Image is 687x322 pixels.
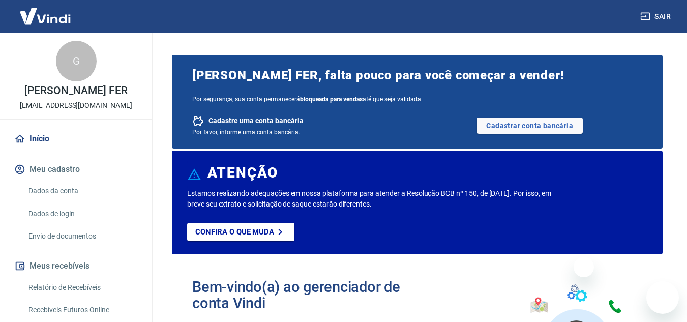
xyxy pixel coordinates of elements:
span: Cadastre uma conta bancária [208,116,304,126]
a: Relatório de Recebíveis [24,277,140,298]
a: Dados da conta [24,181,140,201]
button: Meus recebíveis [12,255,140,277]
a: Cadastrar conta bancária [477,118,583,134]
button: Meu cadastro [12,158,140,181]
div: G [56,41,97,81]
p: [EMAIL_ADDRESS][DOMAIN_NAME] [20,100,132,111]
a: Dados de login [24,203,140,224]
button: Sair [638,7,675,26]
a: Recebíveis Futuros Online [24,300,140,320]
a: Início [12,128,140,150]
a: Confira o que muda [187,223,294,241]
span: [PERSON_NAME] FER, falta pouco para você começar a vender! [192,67,642,83]
span: Por favor, informe uma conta bancária. [192,129,300,136]
iframe: Botão para abrir a janela de mensagens [646,281,679,314]
iframe: Fechar mensagem [574,257,594,277]
span: Por segurança, sua conta permanecerá até que seja validada. [192,96,642,103]
a: Envio de documentos [24,226,140,247]
b: bloqueada para vendas [300,96,363,103]
h6: ATENÇÃO [207,168,278,178]
p: [PERSON_NAME] FER [24,85,127,96]
img: Vindi [12,1,78,32]
p: Estamos realizando adequações em nossa plataforma para atender a Resolução BCB nº 150, de [DATE].... [187,188,555,210]
p: Confira o que muda [195,227,274,237]
h2: Bem-vindo(a) ao gerenciador de conta Vindi [192,279,417,311]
